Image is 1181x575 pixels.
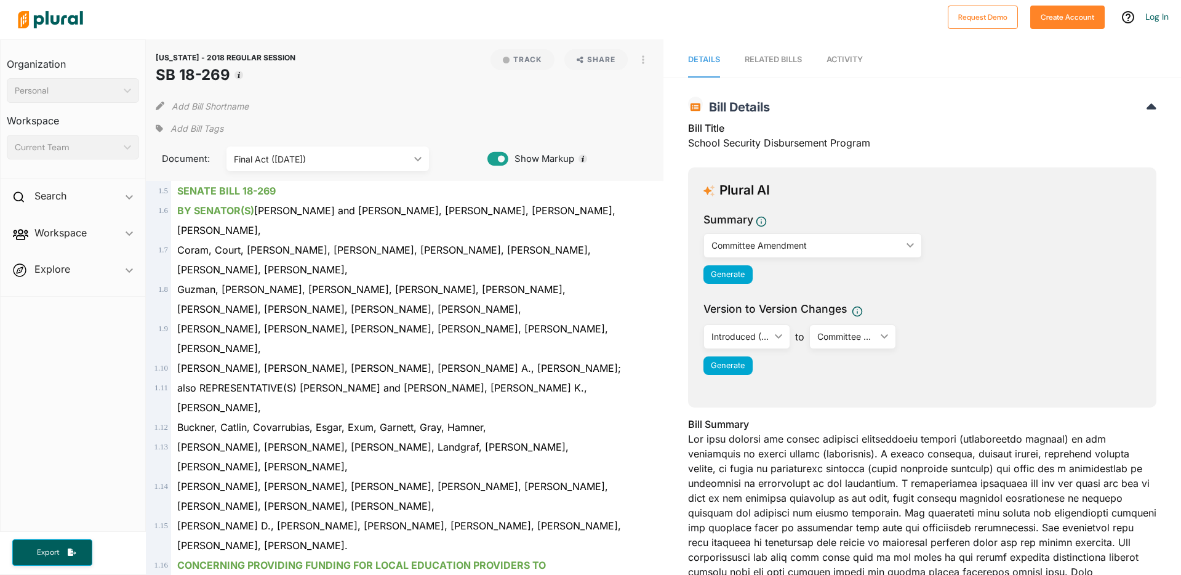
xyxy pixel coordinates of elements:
button: Request Demo [948,6,1018,29]
h3: Plural AI [719,183,770,198]
div: Current Team [15,141,119,154]
ins: CONCERNING PROVIDING FUNDING FOR LOCAL EDUCATION PROVIDERS TO [177,559,546,571]
span: Coram, Court, [PERSON_NAME], [PERSON_NAME], [PERSON_NAME], [PERSON_NAME], [PERSON_NAME], [PERSON_... [177,244,591,276]
span: to [790,329,809,344]
span: 1 . 16 [154,561,168,569]
button: Export [12,539,92,566]
span: 1 . 5 [158,187,168,195]
div: Personal [15,84,119,97]
span: Add Bill Tags [170,123,223,135]
button: Track [490,49,554,70]
span: also REPRESENTATIVE(S) [PERSON_NAME] and [PERSON_NAME], [PERSON_NAME] K., [PERSON_NAME], [177,382,587,414]
ins: BY SENATOR(S) [177,204,254,217]
span: [US_STATE] - 2018 REGULAR SESSION [156,53,295,62]
div: Add tags [156,119,223,138]
span: [PERSON_NAME], [PERSON_NAME], [PERSON_NAME], [PERSON_NAME], [PERSON_NAME], [PERSON_NAME], [PERSON... [177,480,608,512]
div: Committee Amendment [817,330,876,343]
span: 1 . 10 [154,364,168,372]
span: [PERSON_NAME] D., [PERSON_NAME], [PERSON_NAME], [PERSON_NAME], [PERSON_NAME], [PERSON_NAME], [PER... [177,520,621,552]
span: 1 . 15 [154,521,168,530]
button: Generate [703,265,753,284]
a: Create Account [1030,10,1105,23]
span: Document: [156,152,211,166]
a: Activity [827,42,863,78]
span: 1 . 9 [158,324,168,333]
button: Share [559,49,633,70]
button: Generate [703,356,753,375]
span: [PERSON_NAME], [PERSON_NAME], [PERSON_NAME], [PERSON_NAME] A., [PERSON_NAME]; [177,362,621,374]
a: RELATED BILLS [745,42,802,78]
span: Show Markup [508,152,574,166]
a: Request Demo [948,10,1018,23]
button: Create Account [1030,6,1105,29]
h3: Bill Summary [688,417,1156,432]
div: RELATED BILLS [745,54,802,65]
span: Activity [827,55,863,64]
div: Introduced ([DATE]) [711,330,770,343]
span: 1 . 11 [154,384,168,392]
h3: Bill Title [688,121,1156,135]
ins: SENATE BILL 18-269 [177,185,276,197]
span: Bill Details [703,100,770,115]
span: Buckner, Catlin, Covarrubias, Esgar, Exum, Garnett, Gray, Hamner, [177,421,486,433]
span: 1 . 13 [154,443,168,451]
h3: Organization [7,46,139,73]
span: 1 . 7 [158,246,168,254]
h1: SB 18-269 [156,64,295,86]
span: [PERSON_NAME], [PERSON_NAME], [PERSON_NAME], [PERSON_NAME], [PERSON_NAME], [PERSON_NAME], [177,323,608,355]
div: Committee Amendment [711,239,902,252]
span: 1 . 6 [158,206,168,215]
span: [PERSON_NAME] and [PERSON_NAME], [PERSON_NAME], [PERSON_NAME], [PERSON_NAME], [177,204,615,236]
div: Tooltip anchor [577,153,588,164]
span: 1 . 8 [158,285,168,294]
div: School Security Disbursement Program [688,121,1156,158]
span: Generate [711,361,745,370]
span: Details [688,55,720,64]
h3: Summary [703,212,753,228]
button: Share [564,49,628,70]
span: Generate [711,270,745,279]
span: Guzman, [PERSON_NAME], [PERSON_NAME], [PERSON_NAME], [PERSON_NAME], [PERSON_NAME], [PERSON_NAME],... [177,283,566,315]
div: Tooltip anchor [233,70,244,81]
span: [PERSON_NAME], [PERSON_NAME], [PERSON_NAME], Landgraf, [PERSON_NAME], [PERSON_NAME], [PERSON_NAME], [177,441,569,473]
h2: Search [34,189,66,203]
a: Details [688,42,720,78]
span: Version to Version Changes [703,301,847,317]
span: 1 . 12 [154,423,168,432]
span: 1 . 14 [154,482,168,491]
span: Export [28,547,68,558]
button: Add Bill Shortname [172,96,249,116]
div: Final Act ([DATE]) [234,153,410,166]
a: Log In [1145,11,1169,22]
h3: Workspace [7,103,139,130]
